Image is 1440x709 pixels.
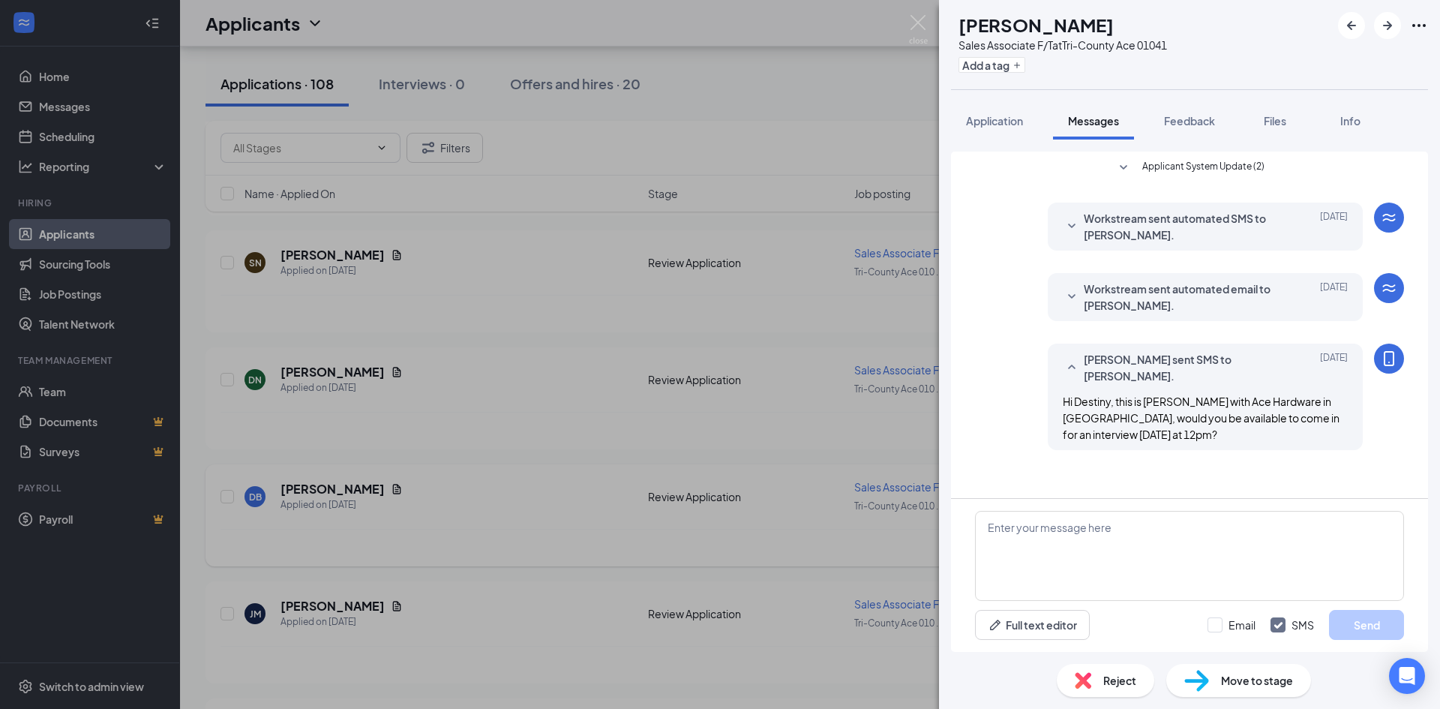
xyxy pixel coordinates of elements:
[1114,159,1132,177] svg: SmallChevronDown
[1320,281,1348,314] span: [DATE]
[1380,209,1398,227] svg: WorkstreamLogo
[1012,61,1021,70] svg: Plus
[1410,17,1428,35] svg: Ellipses
[1084,210,1280,243] span: Workstream sent automated SMS to [PERSON_NAME].
[966,114,1023,128] span: Application
[1068,114,1119,128] span: Messages
[1264,114,1286,128] span: Files
[975,610,1090,640] button: Full text editorPen
[1142,159,1264,177] span: Applicant System Update (2)
[1378,17,1396,35] svg: ArrowRight
[1380,279,1398,297] svg: WorkstreamLogo
[1063,395,1339,441] span: Hi Destiny, this is [PERSON_NAME] with Ace Hardware in [GEOGRAPHIC_DATA], would you be available ...
[1063,359,1081,377] svg: SmallChevronUp
[1380,350,1398,368] svg: MobileSms
[1084,281,1280,314] span: Workstream sent automated email to [PERSON_NAME].
[958,57,1025,73] button: PlusAdd a tag
[1389,658,1425,694] div: Open Intercom Messenger
[958,38,1167,53] div: Sales Associate F/T at Tri-County Ace 01041
[1164,114,1215,128] span: Feedback
[1221,672,1293,689] span: Move to stage
[958,12,1114,38] h1: [PERSON_NAME]
[1320,351,1348,384] span: [DATE]
[1338,12,1365,39] button: ArrowLeftNew
[1103,672,1136,689] span: Reject
[1063,288,1081,306] svg: SmallChevronDown
[1374,12,1401,39] button: ArrowRight
[1342,17,1360,35] svg: ArrowLeftNew
[1063,218,1081,236] svg: SmallChevronDown
[1320,210,1348,243] span: [DATE]
[1084,351,1280,384] span: [PERSON_NAME] sent SMS to [PERSON_NAME].
[1114,159,1264,177] button: SmallChevronDownApplicant System Update (2)
[988,617,1003,632] svg: Pen
[1329,610,1404,640] button: Send
[1340,114,1360,128] span: Info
